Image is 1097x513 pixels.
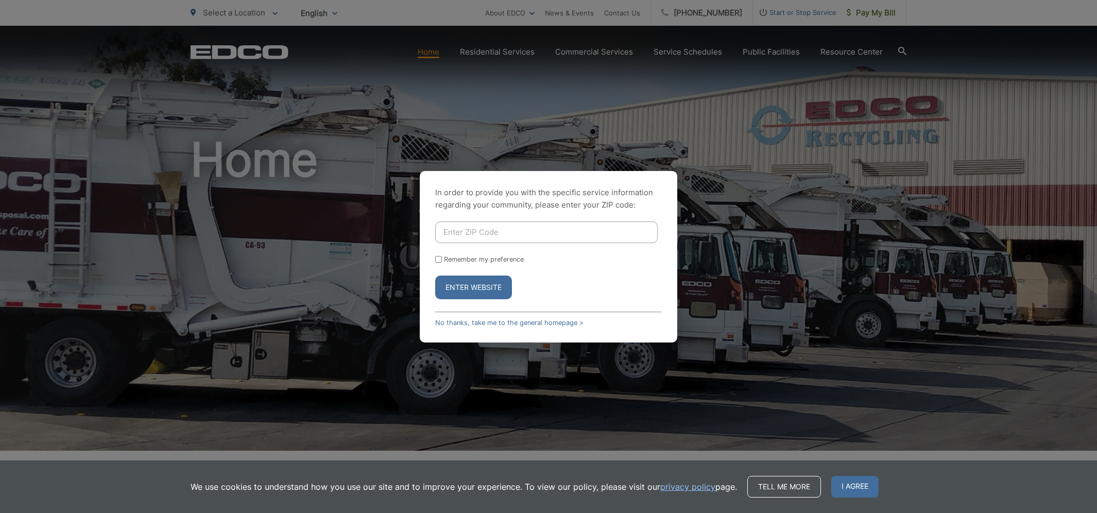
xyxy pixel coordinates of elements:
[660,481,715,493] a: privacy policy
[444,255,524,263] label: Remember my preference
[435,186,662,211] p: In order to provide you with the specific service information regarding your community, please en...
[191,481,737,493] p: We use cookies to understand how you use our site and to improve your experience. To view our pol...
[435,319,584,327] a: No thanks, take me to the general homepage >
[747,476,821,498] a: Tell me more
[831,476,879,498] span: I agree
[435,221,658,243] input: Enter ZIP Code
[435,276,512,299] button: Enter Website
